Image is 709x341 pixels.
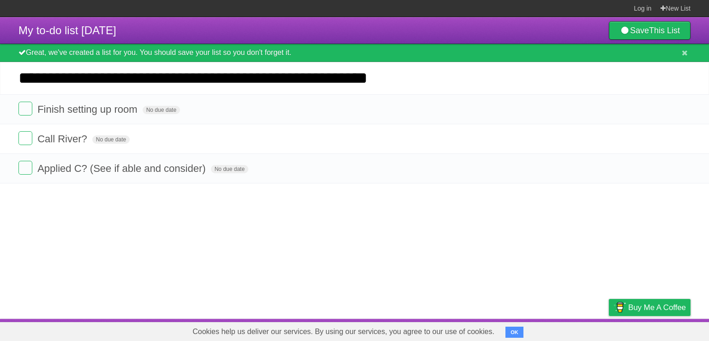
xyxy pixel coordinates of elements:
[37,133,90,145] span: Call River?
[92,135,130,144] span: No due date
[143,106,180,114] span: No due date
[517,321,554,339] a: Developers
[18,131,32,145] label: Done
[613,299,626,315] img: Buy me a coffee
[486,321,505,339] a: About
[649,26,680,35] b: This List
[37,104,139,115] span: Finish setting up room
[597,321,621,339] a: Privacy
[628,299,686,316] span: Buy me a coffee
[565,321,586,339] a: Terms
[609,21,691,40] a: SaveThis List
[609,299,691,316] a: Buy me a coffee
[18,24,116,37] span: My to-do list [DATE]
[18,161,32,175] label: Done
[211,165,248,173] span: No due date
[37,163,208,174] span: Applied C? (See if able and consider)
[18,102,32,116] label: Done
[183,323,504,341] span: Cookies help us deliver our services. By using our services, you agree to our use of cookies.
[505,327,523,338] button: OK
[632,321,691,339] a: Suggest a feature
